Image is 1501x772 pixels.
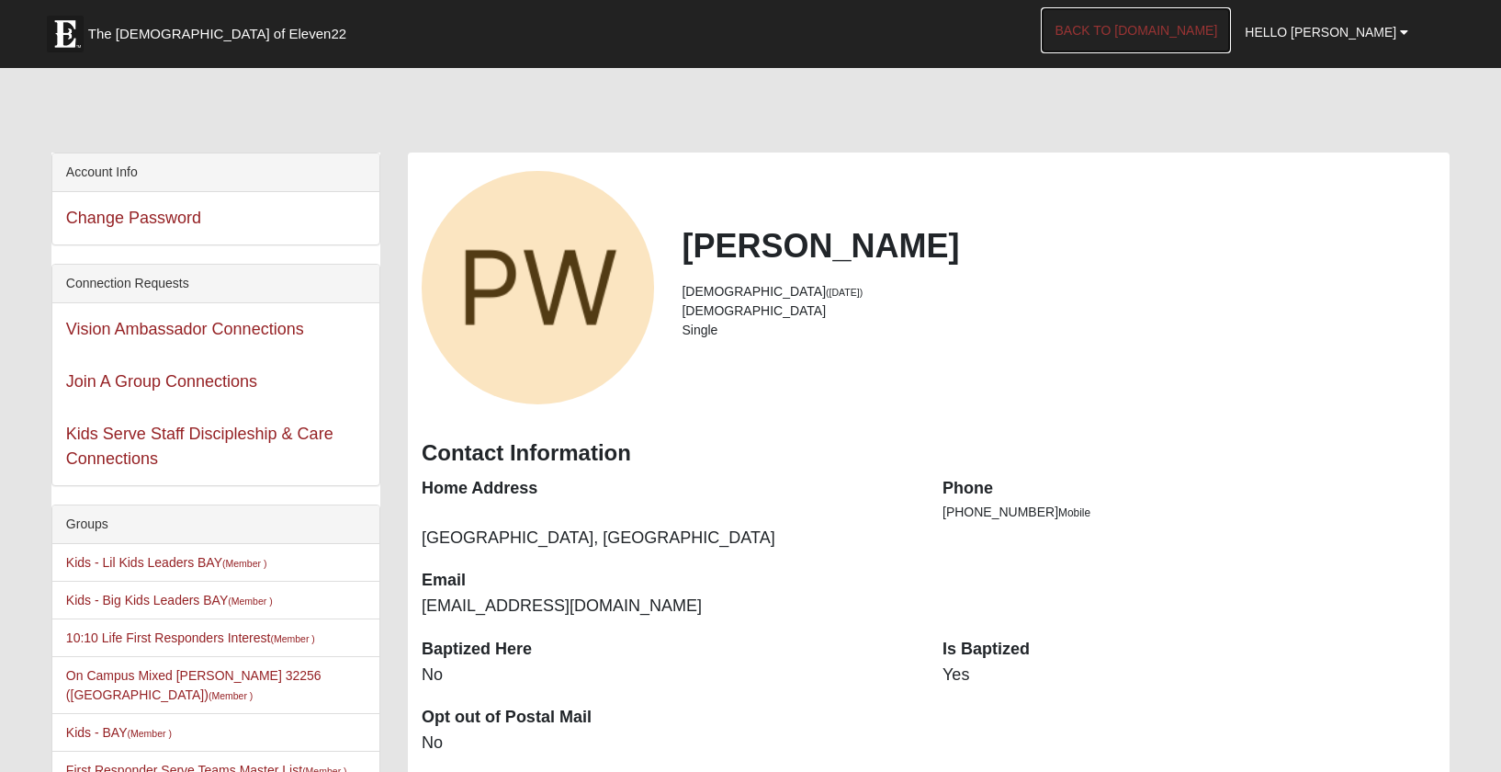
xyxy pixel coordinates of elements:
[942,638,1436,662] dt: Is Baptized
[682,301,1436,321] li: [DEMOGRAPHIC_DATA]
[270,633,314,644] small: (Member )
[422,595,915,619] dd: [EMAIL_ADDRESS][DOMAIN_NAME]
[66,725,172,740] a: Kids - BAY(Member )
[66,425,333,468] a: Kids Serve Staff Discipleship & Care Connections
[422,638,915,662] dt: Baptized Here
[88,25,346,43] span: The [DEMOGRAPHIC_DATA] of Eleven22
[66,320,304,338] a: Vision Ambassador Connections
[422,477,915,501] dt: Home Address
[942,664,1436,687] dd: Yes
[52,153,379,192] div: Account Info
[422,664,915,687] dd: No
[66,668,322,702] a: On Campus Mixed [PERSON_NAME] 32256 ([GEOGRAPHIC_DATA])(Member )
[66,555,267,570] a: Kids - Lil Kids Leaders BAY(Member )
[222,558,266,569] small: (Member )
[826,287,863,298] small: ([DATE])
[422,171,655,404] a: View Fullsize Photo
[682,282,1436,301] li: [DEMOGRAPHIC_DATA]
[52,265,379,303] div: Connection Requests
[47,16,84,52] img: Eleven22 logo
[422,440,1436,467] h3: Contact Information
[66,372,257,391] a: Join A Group Connections
[422,732,915,755] dd: No
[66,593,273,607] a: Kids - Big Kids Leaders BAY(Member )
[682,226,1436,266] h2: [PERSON_NAME]
[1058,506,1090,519] span: Mobile
[1231,9,1422,55] a: Hello [PERSON_NAME]
[1245,25,1396,40] span: Hello [PERSON_NAME]
[52,505,379,544] div: Groups
[942,477,1436,501] dt: Phone
[1041,7,1231,53] a: Back to [DOMAIN_NAME]
[128,728,172,739] small: (Member )
[66,209,201,227] a: Change Password
[38,6,405,52] a: The [DEMOGRAPHIC_DATA] of Eleven22
[422,503,915,550] dd: [GEOGRAPHIC_DATA], [GEOGRAPHIC_DATA]
[228,596,272,607] small: (Member )
[209,690,253,701] small: (Member )
[942,503,1436,522] li: [PHONE_NUMBER]
[66,630,315,645] a: 10:10 Life First Responders Interest(Member )
[422,706,915,730] dt: Opt out of Postal Mail
[422,569,915,593] dt: Email
[682,321,1436,340] li: Single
